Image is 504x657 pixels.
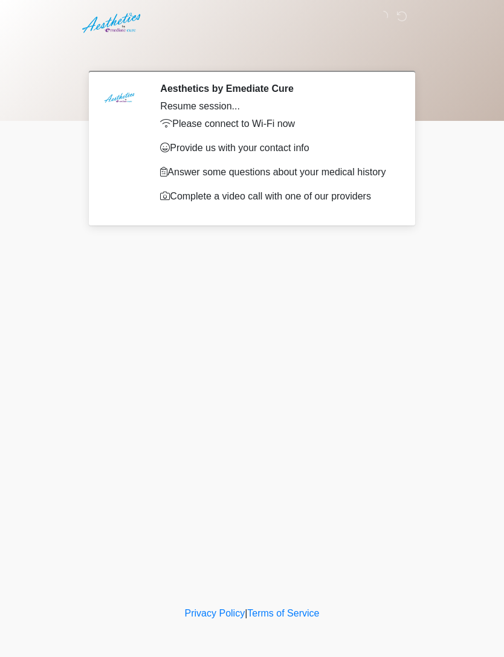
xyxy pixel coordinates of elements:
[160,117,394,131] p: Please connect to Wi-Fi now
[245,608,247,618] a: |
[160,189,394,204] p: Complete a video call with one of our providers
[185,608,245,618] a: Privacy Policy
[160,165,394,180] p: Answer some questions about your medical history
[80,9,146,37] img: Aesthetics by Emediate Cure Logo
[83,44,421,66] h1: ‎ ‎ ‎
[160,99,394,114] div: Resume session...
[247,608,319,618] a: Terms of Service
[160,141,394,155] p: Provide us with your contact info
[160,83,394,94] h2: Aesthetics by Emediate Cure
[101,83,137,119] img: Agent Avatar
